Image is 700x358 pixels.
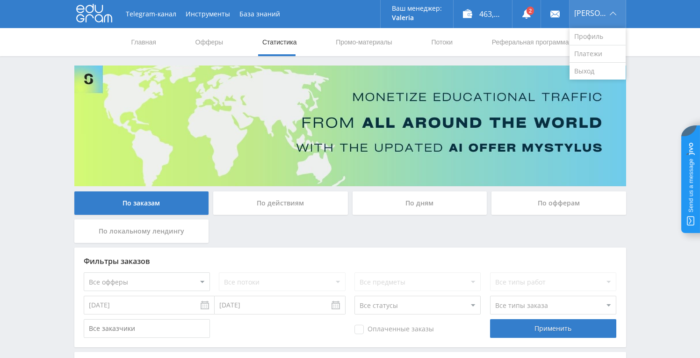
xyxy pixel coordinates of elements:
[490,319,616,338] div: Применить
[354,325,434,334] span: Оплаченные заказы
[335,28,393,56] a: Промо-материалы
[570,63,626,80] a: Выход
[74,191,209,215] div: По заказам
[491,191,626,215] div: По офферам
[430,28,454,56] a: Потоки
[84,257,617,265] div: Фильтры заказов
[74,219,209,243] div: По локальному лендингу
[195,28,224,56] a: Офферы
[130,28,157,56] a: Главная
[84,319,210,338] input: Все заказчики
[574,9,607,17] span: [PERSON_NAME]
[392,14,442,22] p: Valeria
[213,191,348,215] div: По действиям
[491,28,570,56] a: Реферальная программа
[392,5,442,12] p: Ваш менеджер:
[261,28,298,56] a: Статистика
[353,191,487,215] div: По дням
[570,28,626,45] a: Профиль
[570,45,626,63] a: Платежи
[74,66,626,186] img: Banner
